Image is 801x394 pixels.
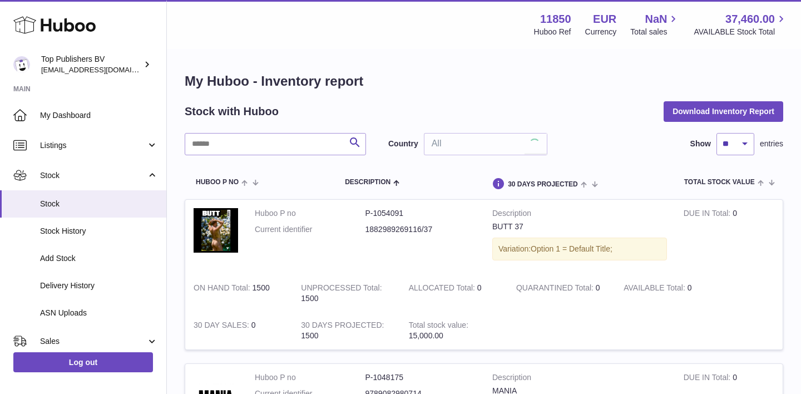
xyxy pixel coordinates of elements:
[40,199,158,209] span: Stock
[409,283,477,295] strong: ALLOCATED Total
[664,101,783,121] button: Download Inventory Report
[492,372,667,386] strong: Description
[540,12,571,27] strong: 11850
[400,274,508,312] td: 0
[40,110,158,121] span: My Dashboard
[40,140,146,151] span: Listings
[630,12,680,37] a: NaN Total sales
[194,208,238,253] img: product image
[388,139,418,149] label: Country
[40,170,146,181] span: Stock
[293,312,400,349] td: 1500
[675,200,783,274] td: 0
[40,280,158,291] span: Delivery History
[684,373,733,385] strong: DUE IN Total
[40,253,158,264] span: Add Stock
[13,352,153,372] a: Log out
[40,336,146,347] span: Sales
[409,321,468,332] strong: Total stock value
[690,139,711,149] label: Show
[409,331,443,340] span: 15,000.00
[194,283,253,295] strong: ON HAND Total
[185,312,293,349] td: 0
[492,221,667,232] div: BUTT 37
[13,56,30,73] img: accounts@fantasticman.com
[40,308,158,318] span: ASN Uploads
[194,321,251,332] strong: 30 DAY SALES
[492,208,667,221] strong: Description
[534,27,571,37] div: Huboo Ref
[694,27,788,37] span: AVAILABLE Stock Total
[255,224,365,235] dt: Current identifier
[196,179,239,186] span: Huboo P no
[508,181,578,188] span: 30 DAYS PROJECTED
[531,244,612,253] span: Option 1 = Default Title;
[365,208,476,219] dd: P-1054091
[684,179,755,186] span: Total stock value
[293,274,400,312] td: 1500
[301,283,382,295] strong: UNPROCESSED Total
[694,12,788,37] a: 37,460.00 AVAILABLE Stock Total
[596,283,600,292] span: 0
[760,139,783,149] span: entries
[255,208,365,219] dt: Huboo P no
[516,283,596,295] strong: QUARANTINED Total
[41,65,164,74] span: [EMAIL_ADDRESS][DOMAIN_NAME]
[624,283,687,295] strong: AVAILABLE Total
[301,321,384,332] strong: 30 DAYS PROJECTED
[345,179,390,186] span: Description
[615,274,723,312] td: 0
[185,274,293,312] td: 1500
[41,54,141,75] div: Top Publishers BV
[185,72,783,90] h1: My Huboo - Inventory report
[684,209,733,220] strong: DUE IN Total
[725,12,775,27] span: 37,460.00
[365,372,476,383] dd: P-1048175
[645,12,667,27] span: NaN
[593,12,616,27] strong: EUR
[255,372,365,383] dt: Huboo P no
[630,27,680,37] span: Total sales
[365,224,476,235] dd: 1882989269116/37
[40,226,158,237] span: Stock History
[585,27,617,37] div: Currency
[492,238,667,260] div: Variation:
[185,104,279,119] h2: Stock with Huboo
